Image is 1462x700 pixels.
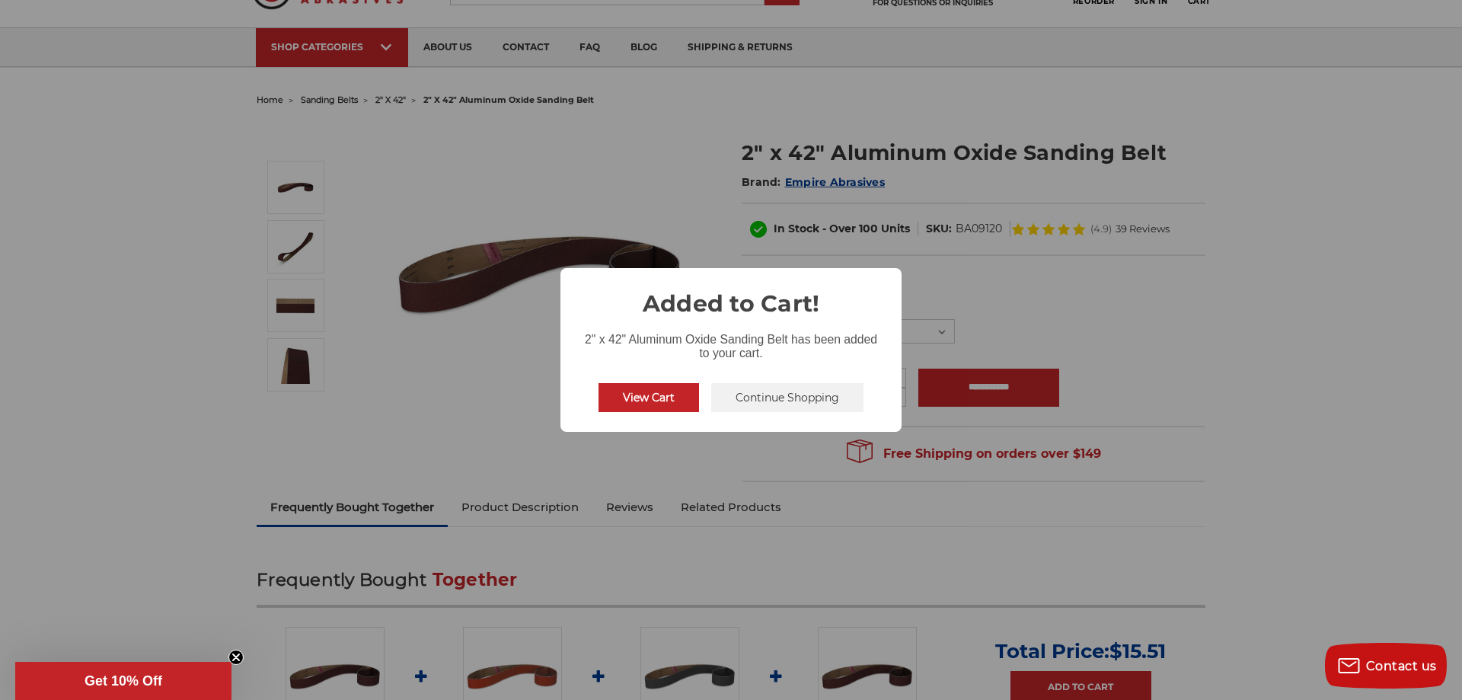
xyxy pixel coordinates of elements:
[560,321,902,363] div: 2" x 42" Aluminum Oxide Sanding Belt has been added to your cart.
[1325,643,1447,689] button: Contact us
[85,673,162,689] span: Get 10% Off
[560,268,902,321] h2: Added to Cart!
[599,383,699,412] button: View Cart
[228,650,244,665] button: Close teaser
[1366,659,1437,673] span: Contact us
[711,383,863,412] button: Continue Shopping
